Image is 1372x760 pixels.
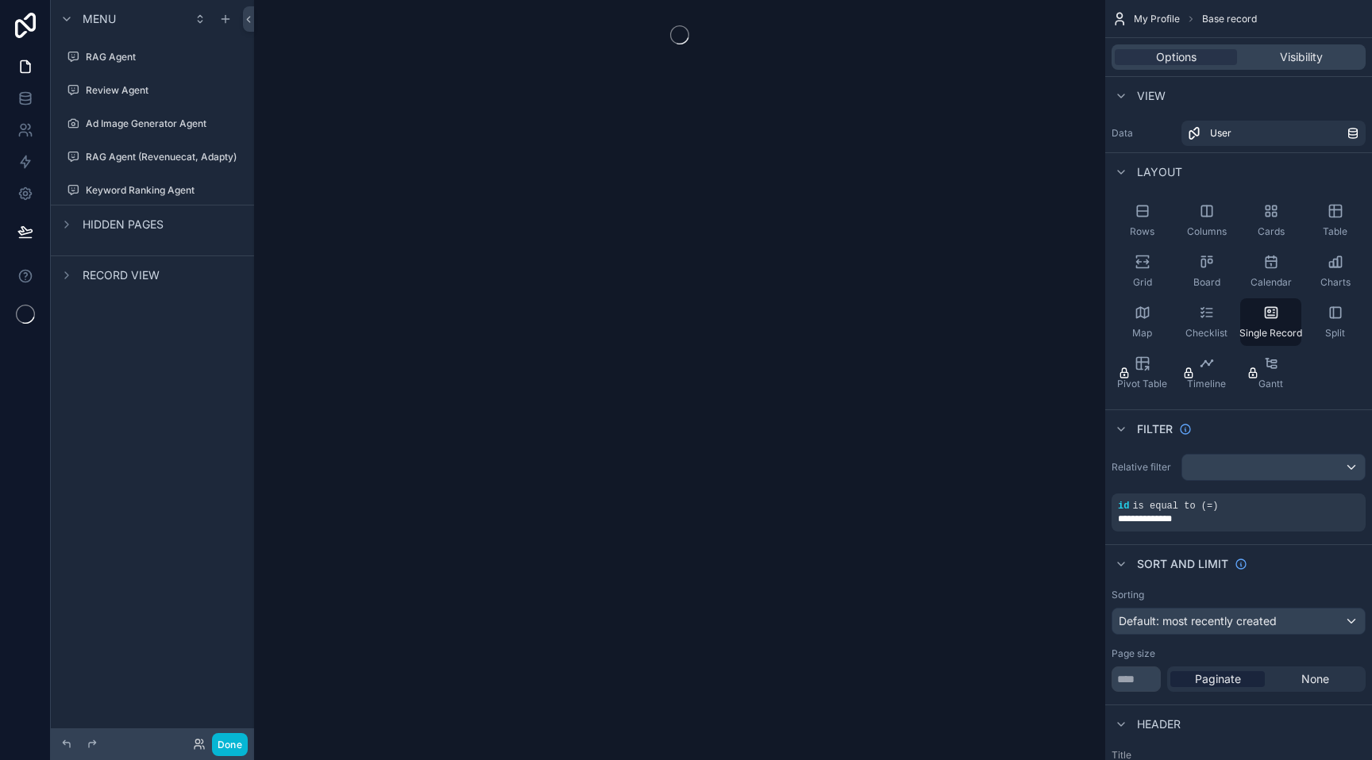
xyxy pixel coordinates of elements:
[1130,225,1154,238] span: Rows
[1251,276,1292,289] span: Calendar
[1137,716,1181,732] span: Header
[1305,197,1366,244] button: Table
[1301,671,1329,687] span: None
[1202,13,1257,25] span: Base record
[86,151,241,163] label: RAG Agent (Revenuecat, Adapty)
[1187,378,1226,390] span: Timeline
[60,44,245,70] a: RAG Agent
[1132,327,1152,340] span: Map
[60,144,245,170] a: RAG Agent (Revenuecat, Adapty)
[1240,349,1301,397] button: Gantt
[1112,127,1175,140] label: Data
[1112,589,1144,601] label: Sorting
[1137,556,1228,572] span: Sort And Limit
[1133,276,1152,289] span: Grid
[1112,197,1173,244] button: Rows
[1258,225,1285,238] span: Cards
[83,267,160,283] span: Record view
[1112,248,1173,295] button: Grid
[60,111,245,136] a: Ad Image Generator Agent
[1176,248,1237,295] button: Board
[1193,276,1220,289] span: Board
[1156,49,1197,65] span: Options
[1320,276,1351,289] span: Charts
[1112,349,1173,397] button: Pivot Table
[1137,164,1182,180] span: Layout
[212,733,248,756] button: Done
[1118,501,1129,512] span: id
[86,184,241,197] label: Keyword Ranking Agent
[1112,647,1155,660] label: Page size
[86,51,241,63] label: RAG Agent
[83,217,164,232] span: Hidden pages
[1137,421,1173,437] span: Filter
[1132,501,1218,512] span: is equal to (=)
[1305,298,1366,346] button: Split
[1239,327,1302,340] span: Single Record
[1325,327,1345,340] span: Split
[86,117,241,130] label: Ad Image Generator Agent
[1187,225,1227,238] span: Columns
[60,178,245,203] a: Keyword Ranking Agent
[1134,13,1180,25] span: My Profile
[1117,378,1167,390] span: Pivot Table
[1185,327,1227,340] span: Checklist
[1240,197,1301,244] button: Cards
[86,84,241,97] label: Review Agent
[1240,298,1301,346] button: Single Record
[1112,298,1173,346] button: Map
[1280,49,1323,65] span: Visibility
[1176,349,1237,397] button: Timeline
[1119,614,1277,628] span: Default: most recently created
[1137,88,1166,104] span: View
[1112,608,1366,635] button: Default: most recently created
[60,78,245,103] a: Review Agent
[83,11,116,27] span: Menu
[1181,121,1366,146] a: User
[1305,248,1366,295] button: Charts
[1176,298,1237,346] button: Checklist
[1112,461,1175,474] label: Relative filter
[1176,197,1237,244] button: Columns
[1210,127,1231,140] span: User
[1240,248,1301,295] button: Calendar
[1258,378,1283,390] span: Gantt
[1323,225,1347,238] span: Table
[1195,671,1241,687] span: Paginate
